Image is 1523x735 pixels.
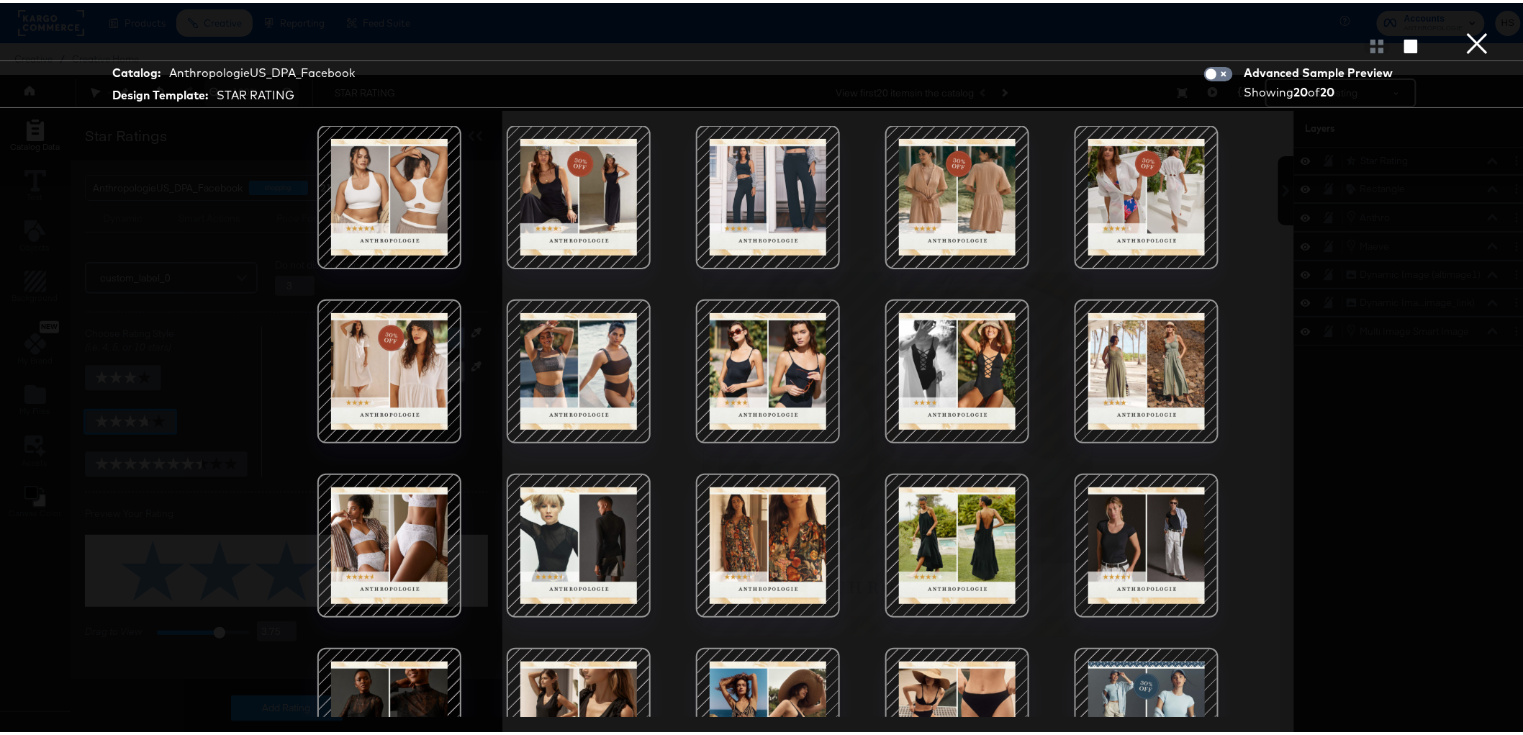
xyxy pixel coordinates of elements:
[1294,82,1309,96] strong: 20
[112,84,208,101] strong: Design Template:
[1244,62,1398,78] div: Advanced Sample Preview
[1321,82,1335,96] strong: 20
[169,62,355,78] div: AnthropologieUS_DPA_Facebook
[1244,81,1398,98] div: Showing of
[217,84,294,101] div: STAR RATING
[112,62,161,78] strong: Catalog:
